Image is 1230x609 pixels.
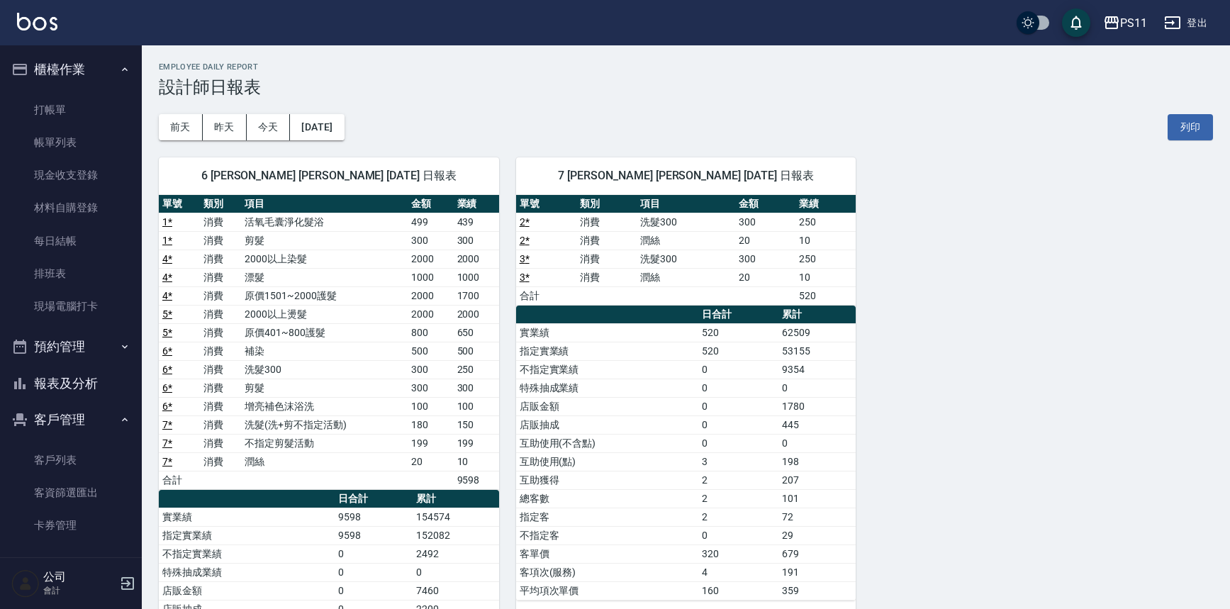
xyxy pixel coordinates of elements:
[576,268,637,286] td: 消費
[413,490,499,508] th: 累計
[516,471,698,489] td: 互助獲得
[408,415,453,434] td: 180
[778,508,856,526] td: 72
[778,452,856,471] td: 198
[454,305,499,323] td: 2000
[6,509,136,542] a: 卡券管理
[454,195,499,213] th: 業績
[200,213,241,231] td: 消費
[735,231,795,250] td: 20
[408,397,453,415] td: 100
[516,195,856,306] table: a dense table
[43,584,116,597] p: 會計
[454,415,499,434] td: 150
[159,471,200,489] td: 合計
[200,268,241,286] td: 消費
[516,452,698,471] td: 互助使用(點)
[454,471,499,489] td: 9598
[1168,114,1213,140] button: 列印
[241,286,408,305] td: 原價1501~2000護髮
[454,323,499,342] td: 650
[176,169,482,183] span: 6 [PERSON_NAME] [PERSON_NAME] [DATE] 日報表
[6,548,136,585] button: 行銷工具
[637,195,735,213] th: 項目
[698,452,778,471] td: 3
[200,452,241,471] td: 消費
[241,323,408,342] td: 原價401~800護髮
[159,526,335,544] td: 指定實業績
[735,195,795,213] th: 金額
[241,250,408,268] td: 2000以上染髮
[6,444,136,476] a: 客戶列表
[576,195,637,213] th: 類別
[778,526,856,544] td: 29
[408,323,453,342] td: 800
[698,489,778,508] td: 2
[778,434,856,452] td: 0
[6,257,136,290] a: 排班表
[795,286,856,305] td: 520
[516,434,698,452] td: 互助使用(不含點)
[795,268,856,286] td: 10
[6,225,136,257] a: 每日結帳
[637,268,735,286] td: 潤絲
[698,323,778,342] td: 520
[408,305,453,323] td: 2000
[247,114,291,140] button: 今天
[6,126,136,159] a: 帳單列表
[778,471,856,489] td: 207
[454,342,499,360] td: 500
[454,452,499,471] td: 10
[454,231,499,250] td: 300
[516,508,698,526] td: 指定客
[241,268,408,286] td: 漂髮
[637,250,735,268] td: 洗髮300
[6,401,136,438] button: 客戶管理
[200,360,241,379] td: 消費
[200,286,241,305] td: 消費
[516,306,856,600] table: a dense table
[778,397,856,415] td: 1780
[516,581,698,600] td: 平均項次單價
[735,250,795,268] td: 300
[241,231,408,250] td: 剪髮
[516,323,698,342] td: 實業績
[778,323,856,342] td: 62509
[576,213,637,231] td: 消費
[335,563,413,581] td: 0
[6,476,136,509] a: 客資篩選匯出
[241,379,408,397] td: 剪髮
[1062,9,1090,37] button: save
[454,397,499,415] td: 100
[698,415,778,434] td: 0
[335,581,413,600] td: 0
[454,379,499,397] td: 300
[6,365,136,402] button: 報表及分析
[698,563,778,581] td: 4
[413,544,499,563] td: 2492
[778,342,856,360] td: 53155
[335,544,413,563] td: 0
[6,191,136,224] a: 材料自購登錄
[454,360,499,379] td: 250
[516,397,698,415] td: 店販金額
[698,360,778,379] td: 0
[637,231,735,250] td: 潤絲
[241,360,408,379] td: 洗髮300
[795,250,856,268] td: 250
[698,508,778,526] td: 2
[778,306,856,324] th: 累計
[200,342,241,360] td: 消費
[159,62,1213,72] h2: Employee Daily Report
[6,51,136,88] button: 櫃檯作業
[241,195,408,213] th: 項目
[698,397,778,415] td: 0
[1097,9,1153,38] button: PS11
[698,581,778,600] td: 160
[408,250,453,268] td: 2000
[335,526,413,544] td: 9598
[516,563,698,581] td: 客項次(服務)
[408,268,453,286] td: 1000
[159,114,203,140] button: 前天
[200,415,241,434] td: 消費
